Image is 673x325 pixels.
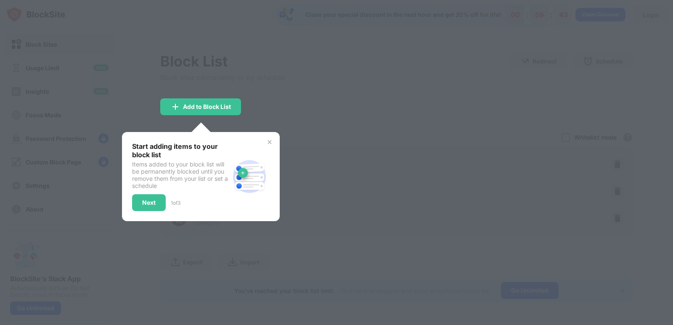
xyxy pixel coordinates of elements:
img: block-site.svg [229,156,270,197]
div: Start adding items to your block list [132,142,229,159]
div: 1 of 3 [171,200,180,206]
div: Next [142,199,156,206]
div: Items added to your block list will be permanently blocked until you remove them from your list o... [132,161,229,189]
div: Add to Block List [183,103,231,110]
img: x-button.svg [266,139,273,145]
